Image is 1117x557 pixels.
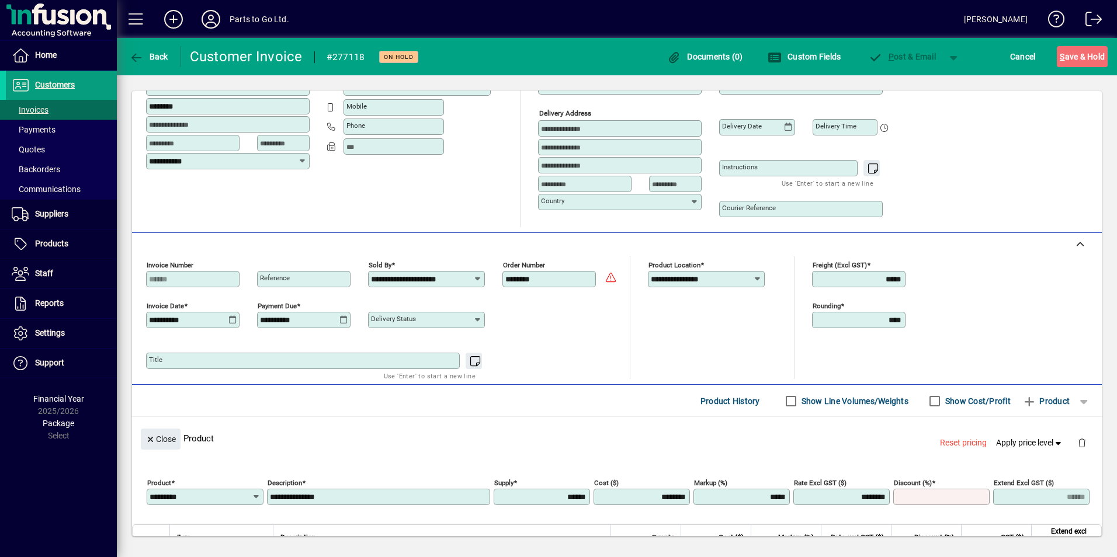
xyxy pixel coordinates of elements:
a: Invoices [6,100,117,120]
span: Package [43,419,74,428]
button: Save & Hold [1057,46,1108,67]
a: Quotes [6,140,117,159]
span: Description [280,531,316,544]
mat-label: Reference [260,274,290,282]
mat-hint: Use 'Enter' to start a new line [384,369,476,382]
button: Close [141,429,181,450]
button: Profile [192,9,230,30]
mat-label: Freight (excl GST) [813,261,867,269]
button: Apply price level [991,433,1069,454]
span: Documents (0) [667,52,743,61]
span: GST ($) [1001,531,1024,544]
mat-label: Delivery date [722,122,762,130]
span: Cost ($) [719,531,744,544]
mat-label: Invoice date [147,302,184,310]
a: Knowledge Base [1039,2,1065,40]
mat-label: Delivery time [816,122,856,130]
span: Back [129,52,168,61]
app-page-header-button: Close [138,433,183,444]
mat-label: Sold by [369,261,391,269]
span: Home [35,50,57,60]
span: Products [35,239,68,248]
mat-label: Instructions [722,163,758,171]
mat-label: Rounding [813,302,841,310]
mat-label: Title [149,356,162,364]
span: Settings [35,328,65,337]
button: Product History [696,391,765,412]
div: #277118 [327,48,365,67]
mat-label: Courier Reference [722,204,776,212]
a: Reports [6,289,117,318]
span: Staff [35,269,53,278]
a: Logout [1077,2,1102,40]
span: Reports [35,298,64,308]
span: Product History [700,392,760,410]
mat-label: Product [147,479,171,487]
label: Show Line Volumes/Weights [799,395,908,407]
mat-label: Phone [346,121,365,130]
span: Invoices [12,105,48,114]
span: Backorders [12,165,60,174]
a: Products [6,229,117,259]
mat-label: Order number [503,261,545,269]
span: Support [35,358,64,367]
a: Support [6,349,117,378]
button: Documents (0) [664,46,746,67]
mat-label: Mobile [346,102,367,110]
div: Product [132,417,1102,459]
a: Suppliers [6,200,117,229]
span: Custom Fields [768,52,841,61]
div: [PERSON_NAME] [964,10,1028,29]
span: ost & Email [868,52,936,61]
span: Rate excl GST ($) [831,531,884,544]
span: Close [145,430,176,449]
span: Supply [652,531,674,544]
span: Reset pricing [940,437,987,449]
app-page-header-button: Delete [1068,437,1096,448]
mat-label: Markup (%) [694,479,727,487]
span: P [889,52,894,61]
mat-label: Rate excl GST ($) [794,479,847,487]
span: Quotes [12,145,45,154]
mat-label: Description [268,479,302,487]
button: Back [126,46,171,67]
button: Post & Email [862,46,942,67]
span: Markup (%) [778,531,814,544]
button: Custom Fields [765,46,844,67]
a: Communications [6,179,117,199]
a: Staff [6,259,117,288]
mat-label: Product location [648,261,700,269]
mat-label: Extend excl GST ($) [994,479,1054,487]
span: On hold [384,53,414,61]
button: Delete [1068,429,1096,457]
span: Customers [35,80,75,89]
app-page-header-button: Back [117,46,181,67]
a: Payments [6,120,117,140]
span: Cancel [1010,47,1036,66]
span: Discount (%) [914,531,954,544]
span: S [1060,52,1064,61]
a: Home [6,41,117,70]
button: Cancel [1007,46,1039,67]
div: Customer Invoice [190,47,303,66]
span: Financial Year [33,394,84,403]
mat-label: Delivery status [371,315,416,323]
mat-label: Payment due [258,302,297,310]
span: ave & Hold [1060,47,1105,66]
mat-label: Cost ($) [594,479,619,487]
a: Backorders [6,159,117,179]
div: Parts to Go Ltd. [230,10,289,29]
span: Payments [12,125,55,134]
span: Apply price level [996,437,1064,449]
span: Communications [12,184,81,194]
span: Item [177,531,191,544]
a: Settings [6,319,117,348]
button: Reset pricing [935,433,991,454]
mat-label: Invoice number [147,261,193,269]
mat-label: Discount (%) [894,479,932,487]
button: Add [155,9,192,30]
span: Extend excl GST ($) [1039,525,1087,551]
mat-hint: Use 'Enter' to start a new line [782,176,873,190]
span: Suppliers [35,209,68,218]
mat-label: Country [541,197,564,205]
